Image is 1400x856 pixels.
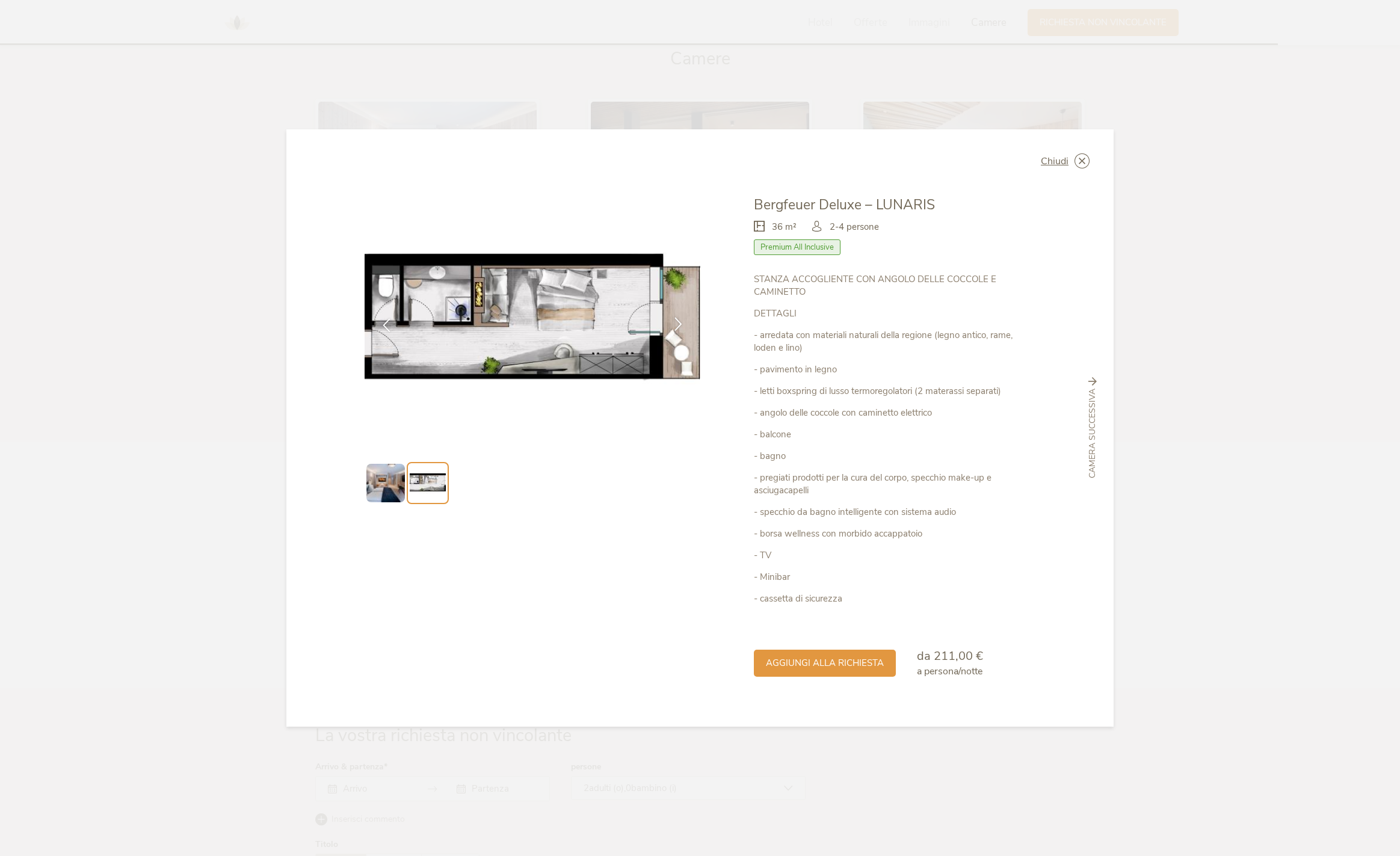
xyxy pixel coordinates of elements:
[754,428,1035,441] p: - balcone
[754,239,840,255] span: Premium All Inclusive
[772,221,797,233] span: 36 m²
[1041,156,1069,166] span: Chiudi
[754,273,1035,298] p: STANZA ACCOGLIENTE CON ANGOLO DELLE COCCOLE E CAMINETTO
[754,196,935,214] span: Bergfeuer Deluxe – LUNARIS
[754,307,1035,320] p: DETTAGLI
[754,363,1035,376] p: - pavimento in legno
[365,196,700,447] img: Bergfeuer Deluxe – LUNARIS
[754,329,1035,354] p: - arredata con materiali naturali della regione (legno antico, rame, loden e lino)
[754,407,1035,419] p: - angolo delle coccole con caminetto elettrico
[830,221,879,233] span: 2-4 persone
[754,385,1035,398] p: - letti boxspring di lusso termoregolatori (2 materassi separati)
[1087,389,1099,478] span: Camera successiva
